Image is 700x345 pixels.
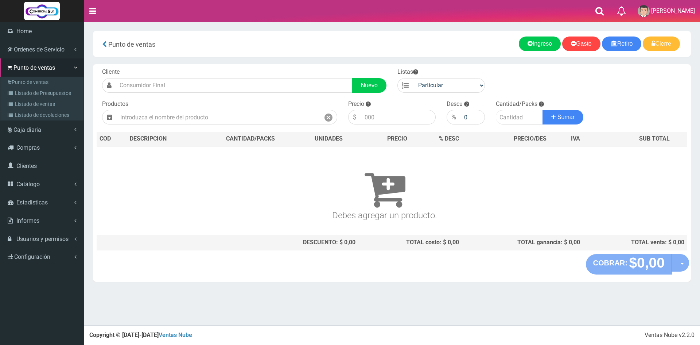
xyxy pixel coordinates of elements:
th: DES [127,132,202,146]
span: Punto de ventas [108,41,155,48]
label: Cliente [102,68,120,76]
label: Precio [348,100,364,108]
th: UNIDADES [299,132,358,146]
h3: Debes agregar un producto. [100,157,670,220]
a: Listado de Presupuestos [2,88,83,99]
input: Introduzca el nombre del producto [117,110,320,124]
strong: Copyright © [DATE]-[DATE] [89,331,192,338]
span: Configuración [14,253,50,260]
span: Ordenes de Servicio [14,46,65,53]
strong: COBRAR: [593,259,627,267]
input: Consumidor Final [116,78,353,93]
div: TOTAL costo: $ 0,00 [361,238,459,247]
div: Ventas Nube v2.2.0 [645,331,695,340]
a: Nuevo [352,78,386,93]
span: Sumar [557,114,575,120]
div: % [447,110,460,124]
a: Cierre [643,37,680,51]
span: Informes [16,217,39,224]
button: Sumar [542,110,583,124]
a: Gasto [562,37,600,51]
a: Listado de ventas [2,99,83,110]
span: Compras [16,144,40,151]
span: Home [16,28,32,35]
span: IVA [571,135,580,142]
span: CRIPCION [140,135,167,142]
span: Clientes [16,162,37,169]
div: TOTAL venta: $ 0,00 [586,238,684,247]
input: 000 [460,110,485,124]
span: Catálogo [16,181,40,188]
div: TOTAL ganancia: $ 0,00 [465,238,580,247]
span: PRECIO/DES [514,135,547,142]
div: DESCUENTO: $ 0,00 [205,238,355,247]
label: Cantidad/Packs [496,100,537,108]
span: Punto de ventas [13,64,55,71]
span: Caja diaria [13,126,41,133]
th: CANTIDAD/PACKS [202,132,299,146]
strong: $0,00 [629,255,665,271]
span: % DESC [439,135,459,142]
span: SUB TOTAL [639,135,670,143]
th: COD [97,132,127,146]
label: Listas [397,68,418,76]
label: Descu [447,100,463,108]
a: Ventas Nube [159,331,192,338]
div: $ [348,110,361,124]
a: Ingreso [519,37,561,51]
span: [PERSON_NAME] [651,7,695,14]
span: PRECIO [387,135,407,143]
button: COBRAR: $0,00 [586,254,672,275]
img: User Image [638,5,650,17]
span: Estadisticas [16,199,48,206]
img: Logo grande [24,2,60,20]
a: Punto de ventas [2,77,83,88]
input: Cantidad [496,110,543,124]
a: Retiro [602,37,642,51]
label: Productos [102,100,128,108]
input: 000 [361,110,436,124]
span: Usuarios y permisos [16,235,69,242]
a: Listado de devoluciones [2,110,83,120]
